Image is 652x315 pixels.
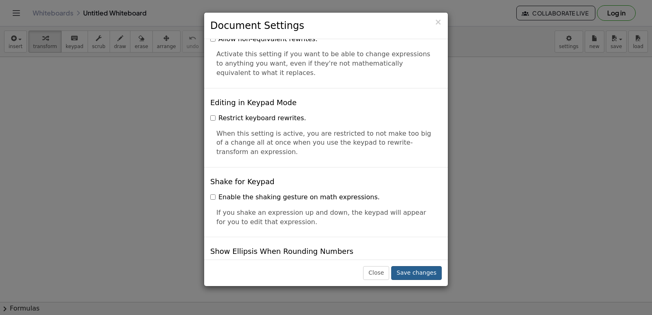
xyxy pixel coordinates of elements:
[216,50,436,78] p: Activate this setting if you want to be able to change expressions to anything you want, even if ...
[210,115,216,121] input: Restrict keyboard rewrites.
[210,194,216,200] input: Enable the shaking gesture on math expressions.
[210,35,317,44] label: Allow non-equivalent rewrites.
[434,17,442,27] span: ×
[210,178,274,186] h4: Shake for Keypad
[434,18,442,26] button: Close
[210,193,380,202] label: Enable the shaking gesture on math expressions.
[210,19,442,33] h3: Document Settings
[210,114,306,123] label: Restrict keyboard rewrites.
[216,129,436,157] p: When this setting is active, you are restricted to not make too big of a change all at once when ...
[216,208,436,227] p: If you shake an expression up and down, the keypad will appear for you to edit that expression.
[363,266,389,280] button: Close
[210,99,297,107] h4: Editing in Keypad Mode
[210,247,353,256] h4: Show Ellipsis When Rounding Numbers
[391,266,442,280] button: Save changes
